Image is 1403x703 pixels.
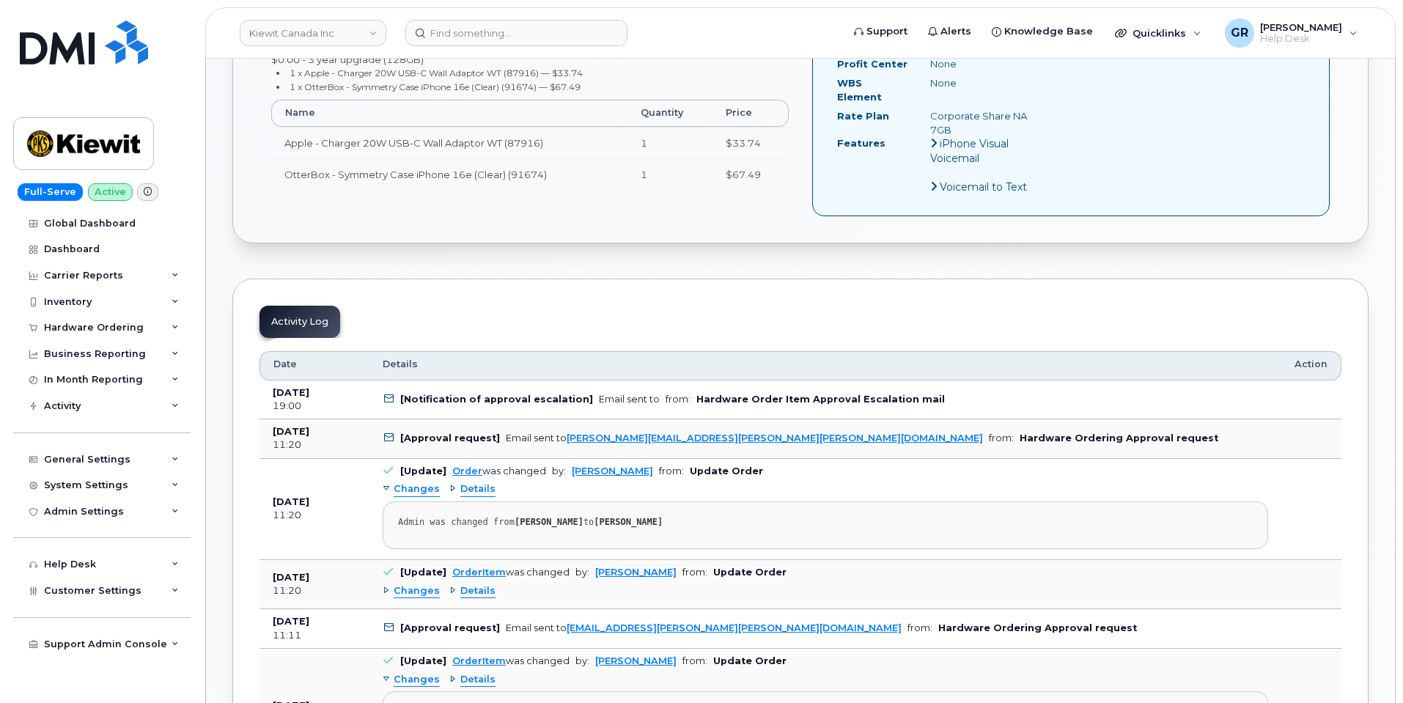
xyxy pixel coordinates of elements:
[290,67,583,78] small: 1 x Apple - Charger 20W USB-C Wall Adaptor WT (87916) — $33.74
[1004,24,1093,39] span: Knowledge Base
[627,127,712,159] td: 1
[989,433,1014,443] span: from:
[271,127,627,159] td: Apple - Charger 20W USB-C Wall Adaptor WT (87916)
[666,394,691,405] span: from:
[595,655,677,666] a: [PERSON_NAME]
[273,438,356,452] div: 11:20
[907,622,932,633] span: from:
[452,465,546,476] div: was changed
[919,109,1049,136] div: Corporate Share NA 7GB
[1215,18,1368,48] div: Gabriel Rains
[394,584,440,598] span: Changes
[837,136,885,150] label: Features
[398,517,1253,528] div: Admin was changed from to
[575,655,589,666] span: by:
[837,57,907,71] label: Profit Center
[712,158,789,191] td: $67.49
[627,100,712,126] th: Quantity
[273,509,356,522] div: 11:20
[394,673,440,687] span: Changes
[452,567,570,578] div: was changed
[506,433,983,443] div: Email sent to
[273,400,356,413] div: 19:00
[982,17,1103,46] a: Knowledge Base
[696,394,945,405] b: Hardware Order Item Approval Escalation mail
[682,655,707,666] span: from:
[452,655,570,666] div: was changed
[400,567,446,578] b: [Update]
[938,622,1137,633] b: Hardware Ordering Approval request
[918,17,982,46] a: Alerts
[273,387,309,398] b: [DATE]
[940,180,1027,194] span: Voicemail to Text
[1133,27,1186,39] span: Quicklinks
[919,57,1049,71] div: None
[400,622,500,633] b: [Approval request]
[273,426,309,437] b: [DATE]
[940,24,971,39] span: Alerts
[1105,18,1212,48] div: Quicklinks
[866,24,907,39] span: Support
[1020,433,1218,443] b: Hardware Ordering Approval request
[713,655,787,666] b: Update Order
[506,622,902,633] div: Email sent to
[567,622,902,633] a: [EMAIL_ADDRESS][PERSON_NAME][PERSON_NAME][DOMAIN_NAME]
[599,394,660,405] div: Email sent to
[460,673,496,687] span: Details
[919,76,1049,90] div: None
[713,567,787,578] b: Update Order
[273,572,309,583] b: [DATE]
[690,465,763,476] b: Update Order
[290,81,581,92] small: 1 x OtterBox - Symmetry Case iPhone 16e (Clear) (91674) — $67.49
[271,158,627,191] td: OtterBox - Symmetry Case iPhone 16e (Clear) (91674)
[400,655,446,666] b: [Update]
[659,465,684,476] span: from:
[594,517,663,527] strong: [PERSON_NAME]
[273,629,356,642] div: 11:11
[273,496,309,507] b: [DATE]
[460,482,496,496] span: Details
[837,76,908,103] label: WBS Element
[273,358,297,371] span: Date
[595,567,677,578] a: [PERSON_NAME]
[240,20,386,46] a: Kiewit Canada Inc
[460,584,496,598] span: Details
[400,465,446,476] b: [Update]
[844,17,918,46] a: Support
[1281,351,1341,380] th: Action
[1260,33,1342,45] span: Help Desk
[515,517,583,527] strong: [PERSON_NAME]
[452,655,506,666] a: OrderItem
[712,127,789,159] td: $33.74
[271,100,627,126] th: Name
[394,482,440,496] span: Changes
[383,358,418,371] span: Details
[1339,639,1392,692] iframe: Messenger Launcher
[837,109,889,123] label: Rate Plan
[452,567,506,578] a: OrderItem
[575,567,589,578] span: by:
[452,465,482,476] a: Order
[567,433,983,443] a: [PERSON_NAME][EMAIL_ADDRESS][PERSON_NAME][PERSON_NAME][DOMAIN_NAME]
[930,137,1009,165] span: iPhone Visual Voicemail
[1260,21,1342,33] span: [PERSON_NAME]
[712,100,789,126] th: Price
[273,616,309,627] b: [DATE]
[627,158,712,191] td: 1
[405,20,627,46] input: Find something...
[1231,24,1248,42] span: GR
[572,465,653,476] a: [PERSON_NAME]
[400,433,500,443] b: [Approval request]
[273,584,356,597] div: 11:20
[552,465,566,476] span: by:
[682,567,707,578] span: from:
[400,394,593,405] b: [Notification of approval escalation]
